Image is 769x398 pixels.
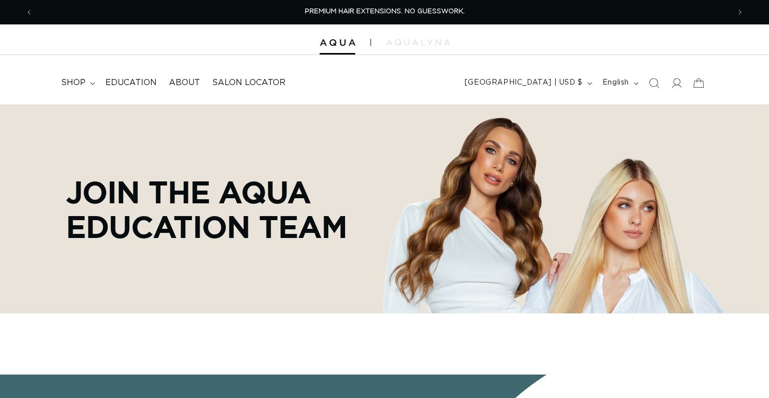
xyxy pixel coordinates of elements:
summary: Search [643,72,665,94]
span: Salon Locator [212,77,286,88]
button: English [596,73,643,93]
img: Aqua Hair Extensions [320,39,355,46]
button: Next announcement [729,3,751,22]
button: Previous announcement [18,3,40,22]
a: Salon Locator [206,71,292,94]
p: Join the AQUA Education team [66,174,397,244]
span: PREMIUM HAIR EXTENSIONS. NO GUESSWORK. [305,8,465,15]
a: About [163,71,206,94]
span: About [169,77,200,88]
span: Education [105,77,157,88]
span: shop [61,77,86,88]
img: aqualyna.com [386,39,450,45]
span: English [603,77,629,88]
button: [GEOGRAPHIC_DATA] | USD $ [459,73,596,93]
summary: shop [55,71,99,94]
a: Education [99,71,163,94]
span: [GEOGRAPHIC_DATA] | USD $ [465,77,583,88]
